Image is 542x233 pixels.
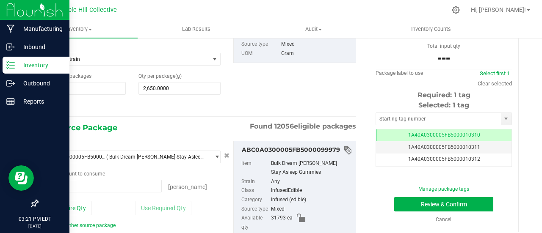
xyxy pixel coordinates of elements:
[210,53,220,65] span: select
[394,197,493,211] button: Review & Confirm
[271,195,351,205] div: Infused (edible)
[408,156,480,162] span: 1A40A0300005FB5000010312
[478,80,512,87] a: Clear selected
[436,217,451,222] a: Cancel
[241,195,269,205] label: Category
[241,49,279,58] label: UOM
[221,150,232,162] button: Cancel button
[56,6,117,14] span: Temple Hill Collective
[418,186,469,192] a: Manage package tags
[135,201,191,215] button: Use Required Qty
[138,73,182,79] span: Qty per package
[44,53,210,65] span: Select Strain
[6,79,15,88] inline-svg: Outbound
[44,222,116,228] a: Add another source package
[4,215,66,223] p: 03:21 PM EDT
[44,82,125,94] input: 1
[106,154,206,160] span: ( Bulk Dream [PERSON_NAME] Stay Asleep Gummies )
[271,186,351,195] div: InfusedEdible
[418,91,470,99] span: Required: 1 tag
[171,25,222,33] span: Lab Results
[64,171,77,177] span: count
[210,151,220,163] span: select
[168,184,207,190] span: [PERSON_NAME]
[281,40,351,49] div: Mixed
[6,61,15,69] inline-svg: Inventory
[501,113,512,125] span: select
[242,145,351,156] div: ABC0A0300005FB5000099979
[20,20,138,38] a: Inventory
[271,177,351,186] div: Any
[15,78,66,88] p: Outbound
[20,25,138,33] span: Inventory
[241,159,269,177] label: Item
[255,20,372,38] a: Audit
[139,82,220,94] input: 2,650.0000
[427,43,460,49] span: Total input qty
[376,113,501,125] input: Starting tag number
[175,73,182,79] span: (g)
[241,186,269,195] label: Class
[480,70,510,77] a: Select first 1
[271,205,351,214] div: Mixed
[241,40,279,49] label: Source type
[8,165,34,191] iframe: Resource center
[408,144,480,150] span: 1A40A0300005FB5000010311
[437,51,450,65] span: ---
[6,43,15,51] inline-svg: Inbound
[47,154,106,160] span: ABC0A0300005FB5000099979
[44,171,105,177] span: Package to consume
[408,132,480,138] span: 1A40A0300005FB5000010310
[15,96,66,107] p: Reports
[255,25,372,33] span: Audit
[241,205,269,214] label: Source type
[44,121,117,134] span: 2) Source Package
[44,180,161,192] input: 31793 ea
[400,25,462,33] span: Inventory Counts
[471,6,526,13] span: Hi, [PERSON_NAME]!
[4,223,66,229] p: [DATE]
[376,70,423,76] span: Package label to use
[241,214,269,232] label: Available qty
[271,159,351,177] div: Bulk Dream [PERSON_NAME] Stay Asleep Gummies
[418,101,469,109] span: Selected: 1 tag
[15,42,66,52] p: Inbound
[373,20,490,38] a: Inventory Counts
[281,49,351,58] div: Gram
[6,97,15,106] inline-svg: Reports
[138,20,255,38] a: Lab Results
[250,121,356,132] span: Found eligible packages
[15,24,66,34] p: Manufacturing
[451,6,461,14] div: Manage settings
[271,214,293,232] span: 31793 ea
[274,122,294,130] span: 12056
[15,60,66,70] p: Inventory
[241,177,269,186] label: Strain
[6,25,15,33] inline-svg: Manufacturing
